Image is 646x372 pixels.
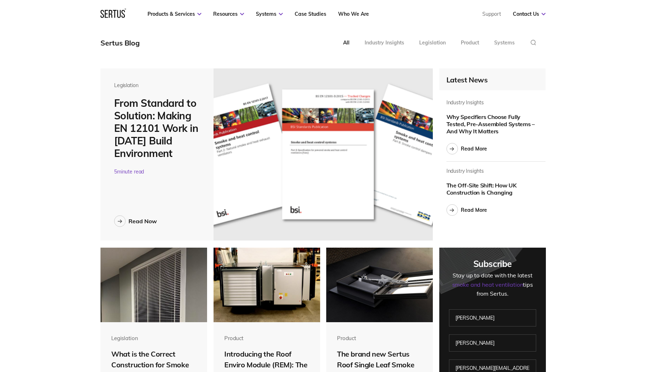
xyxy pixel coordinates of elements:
[461,207,487,213] div: Read More
[494,39,515,46] div: Systems
[114,168,200,175] div: 5 minute read
[114,215,157,227] a: Read Now
[446,168,484,174] div: Industry Insights
[446,113,536,135] div: Why Specifiers Choose Fully Tested, Pre-Assembled Systems – And Why It Matters
[446,204,487,216] a: Read More
[295,11,326,17] a: Case Studies
[343,39,350,46] div: All
[482,11,501,17] a: Support
[213,11,244,17] a: Resources
[114,97,200,159] div: From Standard to Solution: Making EN 12101 Work in [DATE] Build Environment
[365,39,404,46] div: Industry Insights
[338,11,369,17] a: Who We Are
[610,338,646,372] iframe: Chat Widget
[449,309,536,326] input: First name**
[446,99,484,106] div: Industry Insights
[114,82,200,89] div: Legislation
[449,334,536,352] input: Last name**
[148,11,201,17] a: Products & Services
[419,39,446,46] div: Legislation
[111,335,196,342] div: Legislation
[446,143,487,154] a: Read More
[446,182,536,196] div: The Off-Site Shift: How UK Construction is Changing
[513,11,546,17] a: Contact Us
[128,218,157,225] div: Read Now
[100,38,140,47] div: Sertus Blog
[224,335,309,342] div: Product
[337,335,422,342] div: Product
[446,75,538,84] div: Latest News
[449,271,536,299] div: Stay up to date with the latest tips from Sertus.
[461,146,487,152] div: Read More
[452,281,523,288] span: smoke and heat ventilation
[256,11,283,17] a: Systems
[449,258,536,269] div: Subscribe
[461,39,479,46] div: Product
